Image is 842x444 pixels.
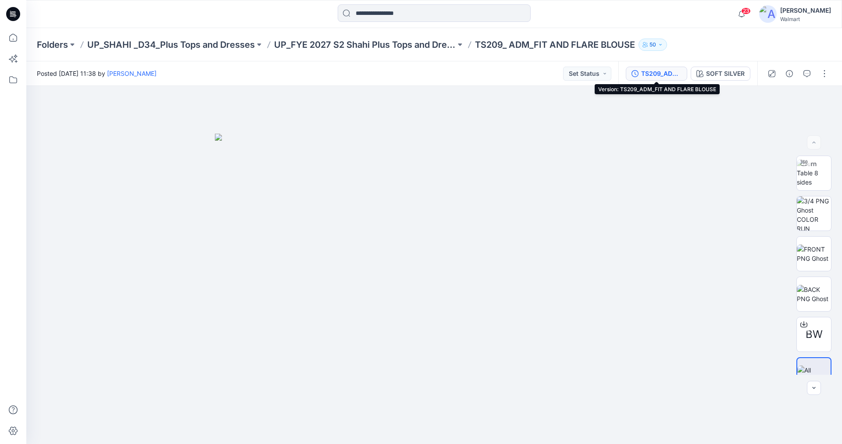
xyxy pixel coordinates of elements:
img: avatar [759,5,777,23]
button: TS209_ADM_FIT AND FLARE BLOUSE [626,67,687,81]
a: Folders [37,39,68,51]
img: All colorways [797,366,831,384]
p: 50 [649,40,656,50]
a: UP_FYE 2027 S2 Shahi Plus Tops and Dress [274,39,456,51]
div: TS209_ADM_FIT AND FLARE BLOUSE [641,69,681,78]
img: BACK PNG Ghost [797,285,831,303]
img: 3/4 PNG Ghost COLOR RUN [797,196,831,231]
img: Turn Table 8 sides [797,159,831,187]
a: UP_SHAHI _D34_Plus Tops and Dresses [87,39,255,51]
p: TS209_ ADM_FIT AND FLARE BLOUSE [475,39,635,51]
span: Posted [DATE] 11:38 by [37,69,157,78]
div: [PERSON_NAME] [780,5,831,16]
span: 23 [741,7,751,14]
button: 50 [639,39,667,51]
div: Walmart [780,16,831,22]
button: SOFT SILVER [691,67,750,81]
button: Details [782,67,796,81]
span: BW [806,327,823,342]
a: [PERSON_NAME] [107,70,157,77]
img: FRONT PNG Ghost [797,245,831,263]
div: SOFT SILVER [706,69,745,78]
